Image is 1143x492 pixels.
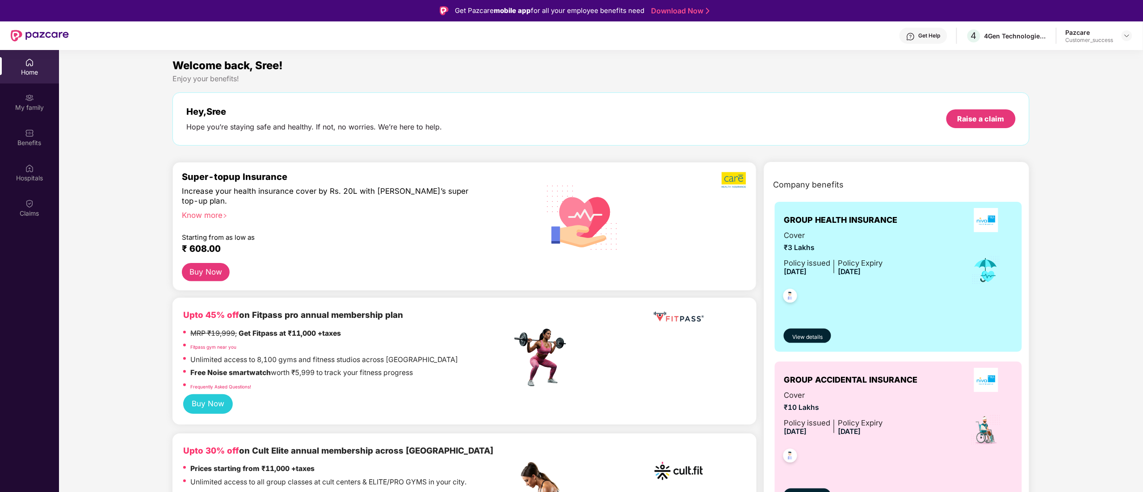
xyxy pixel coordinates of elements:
[223,213,227,218] span: right
[779,286,801,308] img: svg+xml;base64,PHN2ZyB4bWxucz0iaHR0cDovL3d3dy53My5vcmcvMjAwMC9zdmciIHdpZHRoPSI0OC45NDMiIGhlaWdodD...
[984,32,1047,40] div: 4Gen Technologies Private Limited
[182,243,503,254] div: ₹ 608.00
[186,106,442,117] div: Hey, Sree
[784,229,882,241] span: Cover
[792,333,823,342] span: View details
[190,354,458,366] p: Unlimited access to 8,100 gyms and fitness studios across [GEOGRAPHIC_DATA]
[440,6,449,15] img: Logo
[838,427,861,436] span: [DATE]
[1123,32,1130,39] img: svg+xml;base64,PHN2ZyBpZD0iRHJvcGRvd24tMzJ4MzIiIHhtbG5zPSJodHRwOi8vd3d3LnczLm9yZy8yMDAwL3N2ZyIgd2...
[784,417,830,429] div: Policy issued
[722,171,747,188] img: b5dec4f62d2307b9de63beb79f102df3.png
[784,257,830,269] div: Policy issued
[906,32,915,41] img: svg+xml;base64,PHN2ZyBpZD0iSGVscC0zMngzMiIgeG1sbnM9Imh0dHA6Ly93d3cudzMub3JnLzIwMDAvc3ZnIiB3aWR0aD...
[838,417,882,429] div: Policy Expiry
[11,30,69,42] img: New Pazcare Logo
[190,464,315,473] strong: Prices starting from ₹11,000 +taxes
[183,394,233,414] button: Buy Now
[512,326,574,389] img: fpp.png
[183,446,239,456] b: Upto 30% off
[784,402,882,413] span: ₹10 Lakhs
[182,186,473,206] div: Increase your health insurance cover by Rs. 20L with [PERSON_NAME]’s super top-up plan.
[971,255,1000,285] img: icon
[190,329,237,338] del: MRP ₹19,999,
[652,309,706,325] img: fppp.png
[784,374,917,386] span: GROUP ACCIDENTAL INSURANCE
[182,210,506,217] div: Know more
[25,93,34,102] img: svg+xml;base64,PHN2ZyB3aWR0aD0iMjAiIGhlaWdodD0iMjAiIHZpZXdCb3g9IjAgMCAyMCAyMCIgZmlsbD0ibm9uZSIgeG...
[971,414,1001,446] img: icon
[1066,37,1114,44] div: Customer_success
[784,389,882,401] span: Cover
[183,310,403,320] b: on Fitpass pro annual membership plan
[25,199,34,208] img: svg+xml;base64,PHN2ZyBpZD0iQ2xhaW0iIHhtbG5zPSJodHRwOi8vd3d3LnczLm9yZy8yMDAwL3N2ZyIgd2lkdGg9IjIwIi...
[494,6,531,15] strong: mobile app
[455,5,644,16] div: Get Pazcare for all your employee benefits need
[974,208,998,232] img: insurerLogo
[838,267,861,276] span: [DATE]
[25,129,34,138] img: svg+xml;base64,PHN2ZyBpZD0iQmVuZWZpdHMiIHhtbG5zPSJodHRwOi8vd3d3LnczLm9yZy8yMDAwL3N2ZyIgd2lkdGg9Ij...
[182,263,230,281] button: Buy Now
[784,267,807,276] span: [DATE]
[1066,28,1114,37] div: Pazcare
[784,242,882,254] span: ₹3 Lakhs
[172,74,1029,83] div: Enjoy your benefits!
[784,214,897,226] span: GROUP HEALTH INSURANCE
[182,233,474,240] div: Starting from as low as
[838,257,882,269] div: Policy Expiry
[540,174,625,260] img: svg+xml;base64,PHN2ZyB4bWxucz0iaHR0cDovL3d3dy53My5vcmcvMjAwMC9zdmciIHhtbG5zOnhsaW5rPSJodHRwOi8vd3...
[773,179,844,191] span: Company benefits
[183,310,239,320] b: Upto 45% off
[190,384,251,389] a: Frequently Asked Questions!
[971,30,977,41] span: 4
[974,368,998,392] img: insurerLogo
[706,6,710,16] img: Stroke
[183,446,493,456] b: on Cult Elite annual membership across [GEOGRAPHIC_DATA]
[25,58,34,67] img: svg+xml;base64,PHN2ZyBpZD0iSG9tZSIgeG1sbnM9Imh0dHA6Ly93d3cudzMub3JnLzIwMDAvc3ZnIiB3aWR0aD0iMjAiIG...
[186,122,442,132] div: Hope you’re staying safe and healthy. If not, no worries. We’re here to help.
[190,344,236,350] a: Fitpass gym near you
[190,368,271,377] strong: Free Noise smartwatch
[190,367,413,379] p: worth ₹5,999 to track your fitness progress
[651,6,707,16] a: Download Now
[182,171,512,182] div: Super-topup Insurance
[239,329,341,338] strong: Get Fitpass at ₹11,000 +taxes
[190,477,466,488] p: Unlimited access to all group classes at cult centers & ELITE/PRO GYMS in your city.
[779,446,801,468] img: svg+xml;base64,PHN2ZyB4bWxucz0iaHR0cDovL3d3dy53My5vcmcvMjAwMC9zdmciIHdpZHRoPSI0OC45NDMiIGhlaWdodD...
[784,329,831,343] button: View details
[172,59,283,72] span: Welcome back, Sree!
[958,114,1004,124] div: Raise a claim
[784,427,807,436] span: [DATE]
[919,32,941,39] div: Get Help
[25,164,34,173] img: svg+xml;base64,PHN2ZyBpZD0iSG9zcGl0YWxzIiB4bWxucz0iaHR0cDovL3d3dy53My5vcmcvMjAwMC9zdmciIHdpZHRoPS...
